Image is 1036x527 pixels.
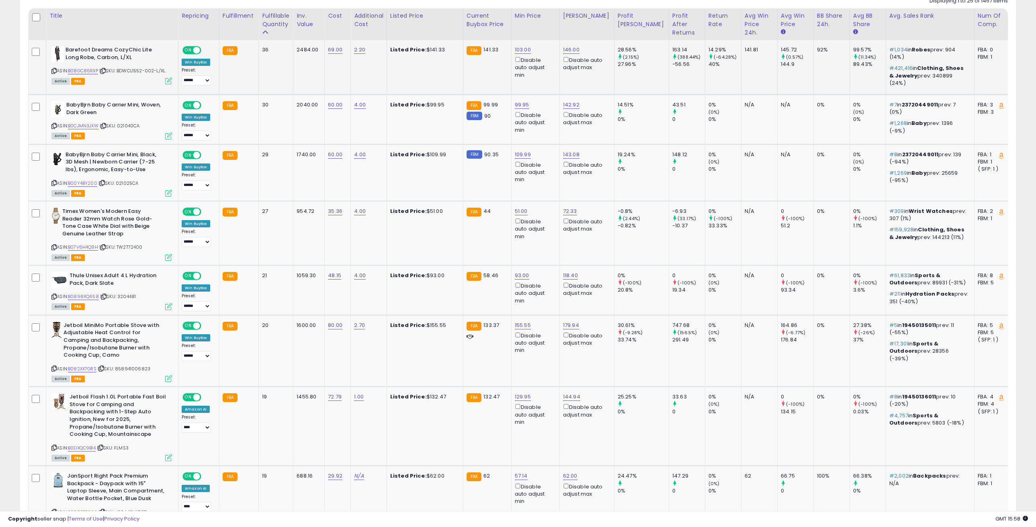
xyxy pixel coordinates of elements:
[853,151,886,158] div: 0%
[515,55,553,79] div: Disable auto adjust min
[390,151,457,158] div: $109.99
[978,158,1004,165] div: FBM: 1
[563,110,608,126] div: Disable auto adjust max
[51,208,60,224] img: 41mVJ3I3BmL._SL40_.jpg
[71,133,85,139] span: FBA
[200,47,213,54] span: OFF
[708,272,741,279] div: 0%
[618,272,669,279] div: 0%
[390,207,427,215] b: Listed Price:
[889,65,968,87] p: in prev: 340899 (24%)
[515,101,529,109] a: 99.95
[182,114,210,121] div: Win BuyBox
[68,445,96,451] a: B0DXQC9B14
[467,112,482,120] small: FBM
[563,393,580,401] a: 144.94
[182,229,213,247] div: Preset:
[708,109,720,115] small: (0%)
[708,165,741,173] div: 0%
[853,109,864,115] small: (0%)
[902,101,938,108] span: 23720449011
[978,46,1004,53] div: FBA: 0
[623,54,639,60] small: (2.15%)
[262,151,287,158] div: 29
[911,169,927,177] span: Baby
[618,151,669,158] div: 19.24%
[100,293,136,300] span: | SKU: 3204481
[51,46,63,62] img: 31tC9WXkAyL._SL40_.jpg
[390,151,427,158] b: Listed Price:
[912,46,930,53] span: Robes
[781,29,786,36] small: Avg Win Price.
[354,207,366,215] a: 4.00
[889,290,968,305] p: in prev: 351 (-40%)
[745,101,771,108] div: N/A
[297,208,318,215] div: 954.72
[390,101,427,108] b: Listed Price:
[781,151,807,158] div: N/A
[911,119,927,127] span: Baby
[297,12,321,29] div: Inv. value
[100,123,140,129] span: | SKU: 021040CA
[390,272,457,279] div: $93.00
[68,180,97,187] a: B00Y4BY200
[328,472,342,480] a: 29.92
[853,165,886,173] div: 0%
[483,321,499,329] span: 133.37
[515,110,553,134] div: Disable auto adjust min
[889,170,968,184] p: in prev: 25659 (-95%)
[889,226,968,241] p: in prev: 144213 (11%)
[563,160,608,176] div: Disable auto adjust max
[68,67,98,74] a: B08GC86RXP
[390,208,457,215] div: $51.00
[183,102,193,109] span: ON
[62,208,160,239] b: Timex Women's Modern Easy Reader 32mm Watch Rose Gold-Tone Case White Dial with Beige Genuine Lea...
[858,280,877,286] small: (-100%)
[708,61,741,68] div: 40%
[618,165,669,173] div: 0%
[51,322,61,338] img: 41Yeo15IAuL._SL40_.jpg
[68,293,99,300] a: B0898XQ658
[354,472,364,480] a: N/A
[262,272,287,279] div: 21
[672,222,705,229] div: -10.37
[183,208,193,215] span: ON
[858,215,877,222] small: (-100%)
[745,322,771,329] div: N/A
[328,393,342,401] a: 72.79
[51,472,65,488] img: 41kM5lQdcVL._SL40_.jpg
[618,286,669,294] div: 20.8%
[623,215,640,222] small: (2.44%)
[563,272,578,280] a: 118.40
[483,46,498,53] span: 141.33
[297,151,318,158] div: 1740.00
[889,226,913,233] span: #159,928
[781,12,810,29] div: Avg Win Price
[889,101,897,108] span: #7
[390,46,427,53] b: Listed Price:
[889,207,904,215] span: #309
[71,190,85,197] span: FBA
[200,102,213,109] span: OFF
[853,29,858,36] small: Avg BB Share.
[483,272,498,279] span: 58.46
[51,272,172,309] div: ASIN:
[515,393,531,401] a: 129.95
[223,208,238,217] small: FBA
[223,151,238,160] small: FBA
[708,286,741,294] div: 0%
[183,47,193,54] span: ON
[390,272,427,279] b: Listed Price:
[66,101,164,118] b: BabyBjrn Baby Carrier Mini, Woven, Dark Green
[200,273,213,280] span: OFF
[200,208,213,215] span: OFF
[781,46,813,53] div: 145.72
[354,12,383,29] div: Additional Cost
[223,12,255,20] div: Fulfillment
[71,78,85,85] span: FBA
[223,101,238,110] small: FBA
[781,101,807,108] div: N/A
[978,108,1004,116] div: FBM: 3
[853,61,886,68] div: 89.43%
[515,217,553,240] div: Disable auto adjust min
